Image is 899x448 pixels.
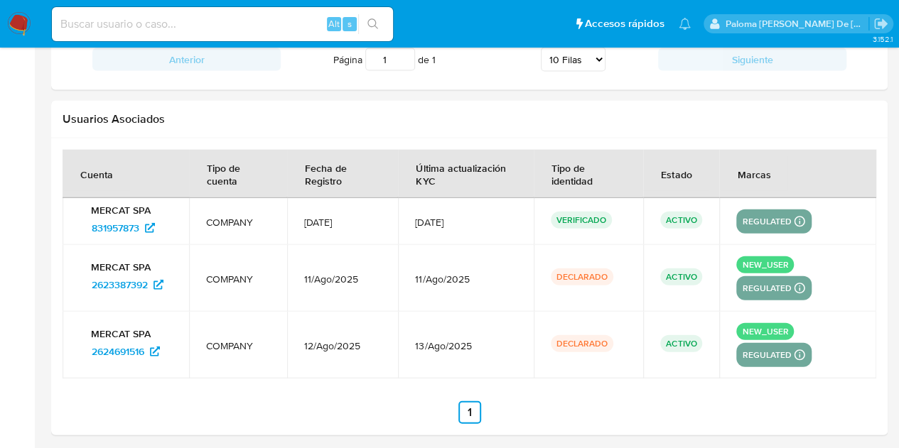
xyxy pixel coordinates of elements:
button: search-icon [358,14,387,34]
h2: Usuarios Asociados [63,112,876,126]
span: Accesos rápidos [585,16,664,31]
span: s [348,17,352,31]
p: paloma.falcondesoto@mercadolibre.cl [726,17,869,31]
a: Notificaciones [679,18,691,30]
span: Alt [328,17,340,31]
a: Salir [873,16,888,31]
span: 3.152.1 [872,33,892,45]
input: Buscar usuario o caso... [52,15,393,33]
